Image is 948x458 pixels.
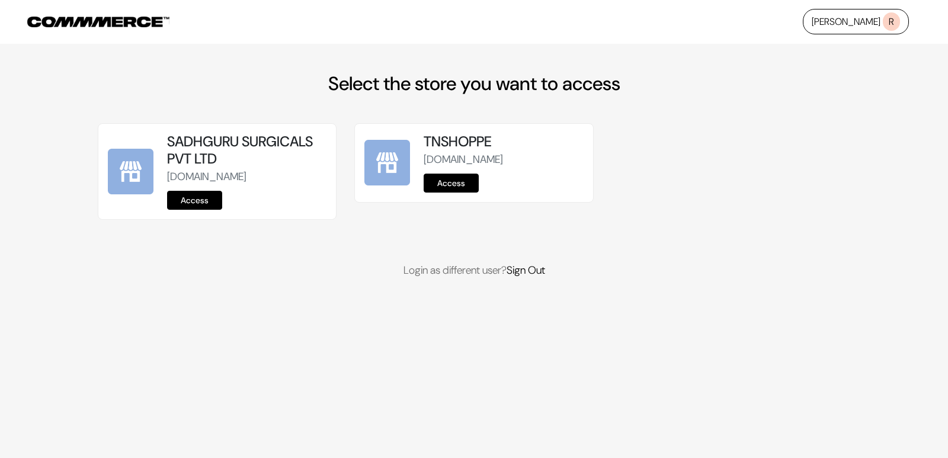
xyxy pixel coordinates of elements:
img: SADHGURU SURGICALS PVT LTD [108,149,153,194]
p: Login as different user? [98,262,850,278]
a: Access [167,191,222,210]
span: R [883,12,900,31]
h5: SADHGURU SURGICALS PVT LTD [167,133,326,168]
h2: Select the store you want to access [98,72,850,95]
a: [PERSON_NAME]R [803,9,909,34]
p: [DOMAIN_NAME] [167,169,326,185]
h5: TNSHOPPE [424,133,583,150]
a: Sign Out [507,263,545,277]
p: [DOMAIN_NAME] [424,152,583,168]
img: COMMMERCE [27,17,169,27]
a: Access [424,174,479,193]
img: TNSHOPPE [364,140,410,185]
